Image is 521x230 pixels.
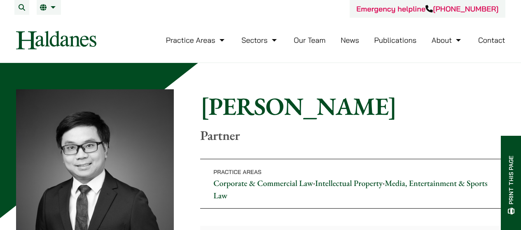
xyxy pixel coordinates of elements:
[315,178,383,188] a: Intellectual Property
[478,35,505,45] a: Contact
[432,35,463,45] a: About
[356,4,498,14] a: Emergency helpline[PHONE_NUMBER]
[16,31,96,49] img: Logo of Haldanes
[200,128,505,143] p: Partner
[213,178,313,188] a: Corporate & Commercial Law
[241,35,278,45] a: Sectors
[213,178,487,201] a: Media, Entertainment & Sports Law
[374,35,417,45] a: Publications
[200,159,505,209] p: • •
[294,35,325,45] a: Our Team
[341,35,359,45] a: News
[40,4,58,11] a: EN
[200,91,505,121] h1: [PERSON_NAME]
[166,35,227,45] a: Practice Areas
[213,168,262,176] span: Practice Areas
